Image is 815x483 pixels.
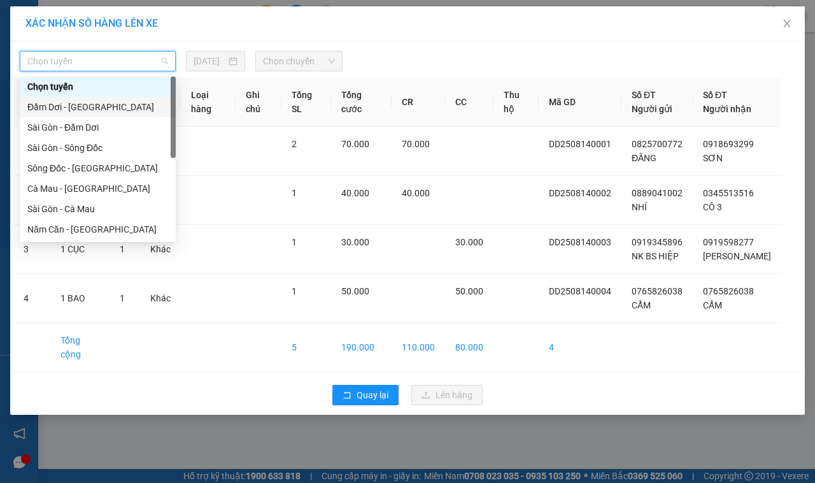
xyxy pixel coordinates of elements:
span: rollback [343,391,351,401]
span: 50.000 [341,286,369,296]
span: SƠN [703,153,723,163]
span: Số ĐT [632,90,656,100]
td: Khác [140,225,181,274]
td: 110.000 [392,323,445,372]
input: 15/08/2025 [194,54,226,68]
span: 30.000 [341,237,369,247]
div: Sông Đốc - Sài Gòn [20,158,176,178]
div: Cà Mau - Sài Gòn [20,178,176,199]
div: Chọn tuyến [20,76,176,97]
div: Sài Gòn - Đầm Dơi [27,120,168,134]
button: uploadLên hàng [411,385,483,405]
td: 4 [539,323,621,372]
div: Sài Gòn - Cà Mau [27,202,168,216]
span: 70.000 [402,139,430,149]
td: 190.000 [331,323,392,372]
span: DD2508140004 [549,286,611,296]
button: Close [769,6,805,42]
span: 0919598277 [703,237,754,247]
span: 0889041002 [632,188,683,198]
div: Đầm Dơi - [GEOGRAPHIC_DATA] [27,100,168,114]
span: 0765826038 [703,286,754,296]
span: Quay lại [357,388,388,402]
td: 2 [13,176,50,225]
span: 40.000 [341,188,369,198]
span: CẨM [632,300,651,310]
span: Số ĐT [703,90,727,100]
span: Người nhận [703,104,751,114]
button: rollbackQuay lại [332,385,399,405]
span: 1 [292,188,297,198]
div: Sài Gòn - Đầm Dơi [20,117,176,138]
td: 5 [281,323,331,372]
span: 0825700772 [632,139,683,149]
div: Đầm Dơi - Sài Gòn [20,97,176,117]
span: 1 [292,286,297,296]
span: NHÍ [632,202,647,212]
span: 1 [292,237,297,247]
td: 1 [13,127,50,176]
div: Chọn tuyến [27,80,168,94]
span: 70.000 [341,139,369,149]
td: 3 [13,225,50,274]
span: 1 [120,244,125,254]
div: Năm Căn - Sài Gòn [20,219,176,240]
span: 30.000 [455,237,483,247]
div: Sài Gòn - Sông Đốc [27,141,168,155]
span: 50.000 [455,286,483,296]
th: Loại hàng [181,78,236,127]
span: ĐĂNG [632,153,656,163]
span: XÁC NHẬN SỐ HÀNG LÊN XE [25,17,158,29]
span: DD2508140003 [549,237,611,247]
span: CÔ 3 [703,202,722,212]
div: Sông Đốc - [GEOGRAPHIC_DATA] [27,161,168,175]
span: [PERSON_NAME] [703,251,771,261]
span: 0765826038 [632,286,683,296]
span: Người gửi [632,104,672,114]
span: 0918693299 [703,139,754,149]
td: Tổng cộng [50,323,110,372]
td: 80.000 [445,323,493,372]
span: close [782,18,792,29]
div: Cà Mau - [GEOGRAPHIC_DATA] [27,182,168,196]
td: Khác [140,274,181,323]
td: 1 BAO [50,274,110,323]
th: Ghi chú [236,78,282,127]
span: 2 [292,139,297,149]
div: Năm Căn - [GEOGRAPHIC_DATA] [27,222,168,236]
th: Tổng cước [331,78,392,127]
span: NK BS HIỆP [632,251,679,261]
td: 1 CỤC [50,225,110,274]
th: CC [445,78,493,127]
th: CR [392,78,445,127]
th: Tổng SL [281,78,331,127]
span: CẨM [703,300,722,310]
span: DD2508140002 [549,188,611,198]
span: Chọn chuyến [263,52,334,71]
div: Sài Gòn - Cà Mau [20,199,176,219]
div: Sài Gòn - Sông Đốc [20,138,176,158]
span: 40.000 [402,188,430,198]
span: 1 [120,293,125,303]
span: 0345513516 [703,188,754,198]
span: DD2508140001 [549,139,611,149]
span: Chọn tuyến [27,52,168,71]
span: 0919345896 [632,237,683,247]
td: 4 [13,274,50,323]
th: Mã GD [539,78,621,127]
th: STT [13,78,50,127]
th: Thu hộ [493,78,539,127]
